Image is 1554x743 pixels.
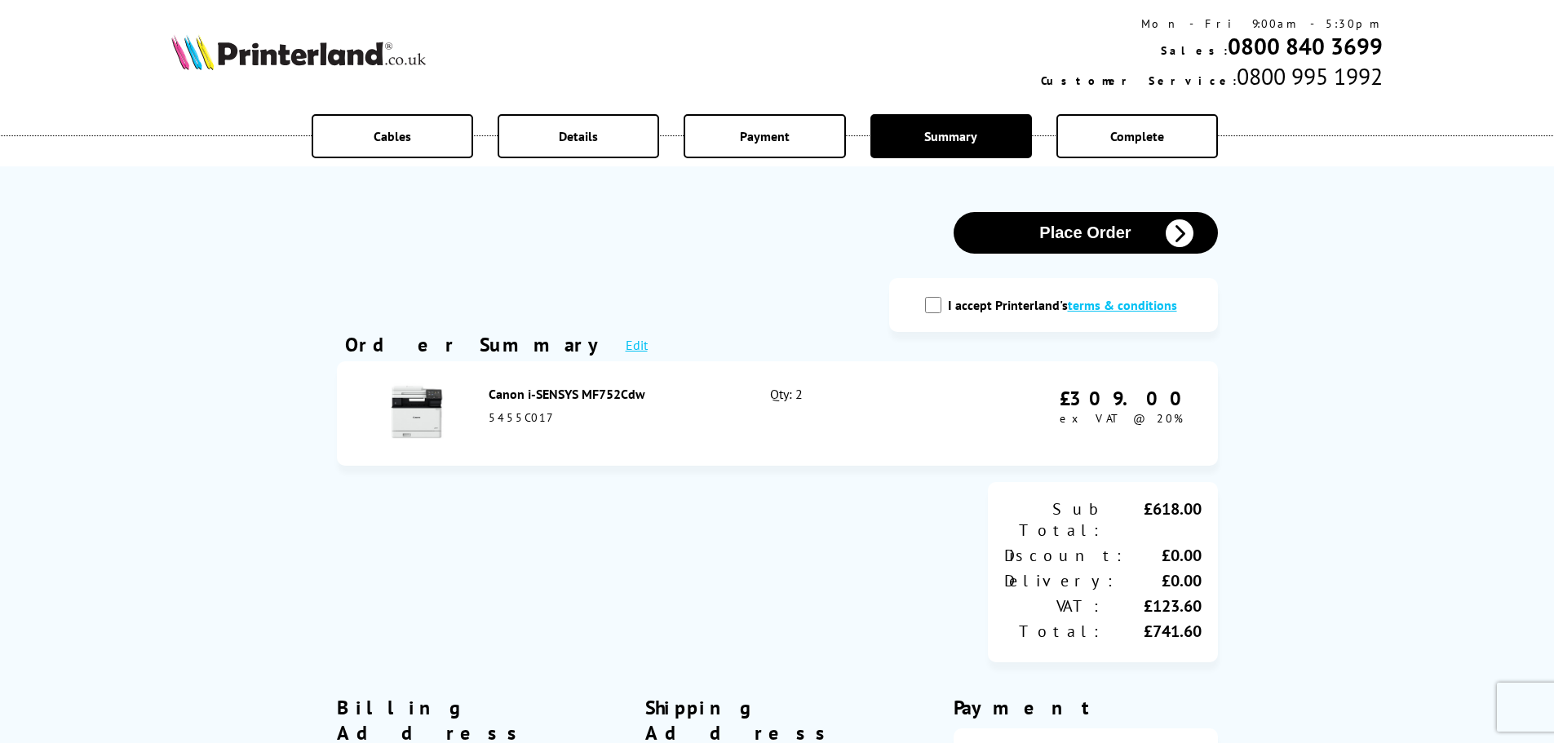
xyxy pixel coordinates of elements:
span: Details [559,128,598,144]
div: £741.60 [1103,621,1202,642]
span: Summary [924,128,977,144]
div: Qty: 2 [770,386,939,441]
span: Sales: [1161,43,1228,58]
img: Canon i-SENSYS MF752Cdw [388,383,445,440]
span: Complete [1110,128,1164,144]
div: Sub Total: [1004,498,1103,541]
div: Order Summary [345,332,609,357]
div: £309.00 [1060,386,1193,411]
div: Delivery: [1004,570,1117,591]
div: Payment [954,695,1218,720]
span: Customer Service: [1041,73,1237,88]
a: modal_tc [1068,297,1177,313]
a: 0800 840 3699 [1228,31,1383,61]
label: I accept Printerland's [948,297,1185,313]
div: £618.00 [1103,498,1202,541]
div: Discount: [1004,545,1126,566]
div: £123.60 [1103,595,1202,617]
div: Canon i-SENSYS MF752Cdw [489,386,735,402]
img: Printerland Logo [171,34,426,70]
div: Mon - Fri 9:00am - 5:30pm [1041,16,1383,31]
a: Edit [626,337,648,353]
span: Cables [374,128,411,144]
button: Place Order [954,212,1218,254]
span: Payment [740,128,790,144]
div: Total: [1004,621,1103,642]
div: 5455C017 [489,410,735,425]
span: 0800 995 1992 [1237,61,1383,91]
span: ex VAT @ 20% [1060,411,1183,426]
div: VAT: [1004,595,1103,617]
div: £0.00 [1117,570,1202,591]
div: £0.00 [1126,545,1202,566]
